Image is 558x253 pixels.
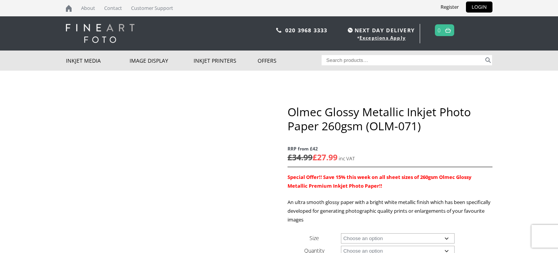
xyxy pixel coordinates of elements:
[285,27,328,34] a: 020 3968 3333
[438,25,441,36] a: 0
[130,51,194,71] a: Image Display
[276,28,281,33] img: phone.svg
[288,152,292,163] span: £
[288,152,313,163] bdi: 34.99
[288,174,471,189] span: Special Offer!! Save 15% this week on all sheet sizes of 260gsm Olmec Glossy Metallic Premium Ink...
[359,35,406,41] a: Exceptions Apply
[484,55,492,65] button: Search
[309,234,319,242] label: Size
[346,26,415,35] span: NEXT DAY DELIVERY
[466,2,492,13] a: LOGIN
[194,51,258,71] a: Inkjet Printers
[322,55,484,65] input: Search products…
[66,24,134,43] img: logo-white.svg
[313,152,338,163] bdi: 27.99
[66,51,130,71] a: Inkjet Media
[288,105,492,133] h1: Olmec Glossy Metallic Inkjet Photo Paper 260gsm (OLM-071)
[313,152,317,163] span: £
[435,2,464,13] a: Register
[288,198,492,224] p: An ultra smooth glossy paper with a bright white metallic finish which has been specifically deve...
[445,28,451,33] img: basket.svg
[288,144,492,153] span: RRP from £42
[348,28,353,33] img: time.svg
[258,51,322,71] a: Offers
